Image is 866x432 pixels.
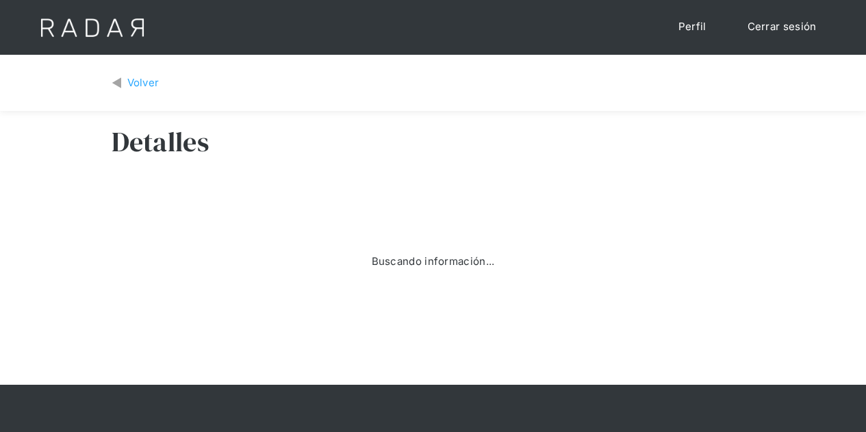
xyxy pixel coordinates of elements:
a: Volver [112,75,160,91]
h3: Detalles [112,125,209,159]
a: Cerrar sesión [734,14,830,40]
a: Perfil [665,14,720,40]
div: Volver [127,75,160,91]
div: Buscando información... [372,254,495,270]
